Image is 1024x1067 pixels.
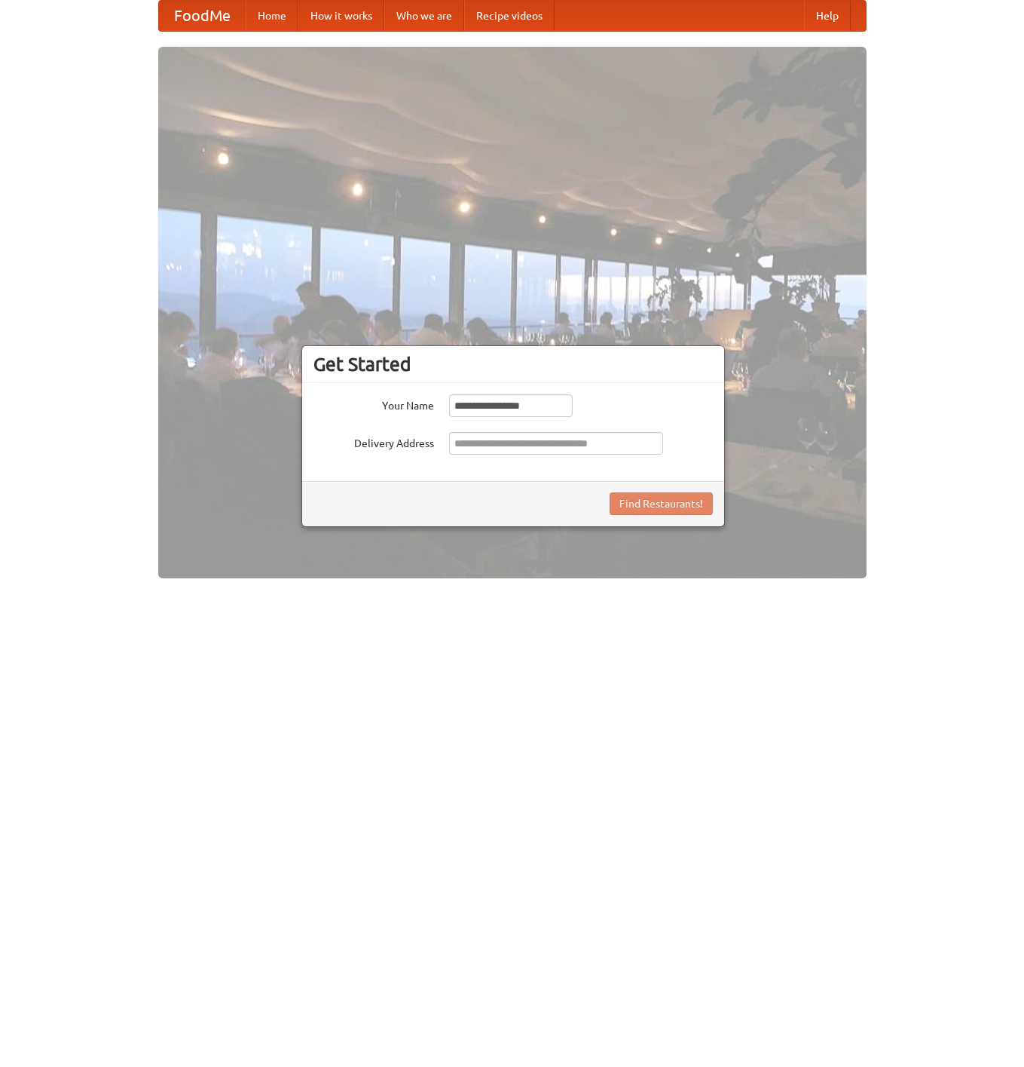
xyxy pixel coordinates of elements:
[610,492,713,515] button: Find Restaurants!
[159,1,246,31] a: FoodMe
[464,1,555,31] a: Recipe videos
[313,394,434,413] label: Your Name
[246,1,298,31] a: Home
[384,1,464,31] a: Who we are
[313,432,434,451] label: Delivery Address
[313,353,713,376] h3: Get Started
[804,1,851,31] a: Help
[298,1,384,31] a: How it works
